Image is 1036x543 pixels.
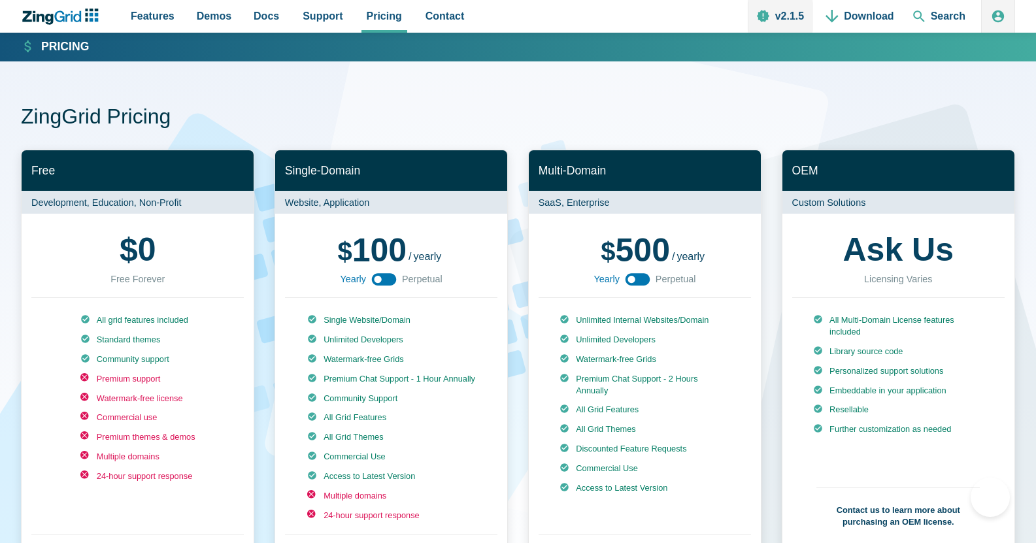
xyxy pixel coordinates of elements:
h2: Single-Domain [275,150,507,191]
li: Multiple domains [307,490,475,502]
div: Free Forever [110,271,165,287]
span: Contact [426,7,465,25]
li: Watermark-free Grids [307,354,475,365]
li: All Grid Themes [307,431,475,443]
span: Perpetual [402,271,443,287]
li: 24-hour support response [80,470,195,482]
li: 24-hour support response [307,510,475,521]
li: Access to Latest Version [560,482,729,494]
li: Resellable [813,404,983,416]
li: All Grid Features [307,412,475,423]
p: Contact us to learn more about purchasing an OEM license. [816,487,980,528]
li: Further customization as needed [813,423,983,435]
li: Unlimited Developers [560,334,729,346]
li: Commercial Use [560,463,729,474]
span: Pricing [367,7,402,25]
span: Demos [197,7,231,25]
li: Standard themes [80,334,195,346]
span: / [672,252,675,262]
li: Premium themes & demos [80,431,195,443]
li: Premium Chat Support - 1 Hour Annually [307,373,475,385]
strong: Ask Us [843,233,954,266]
li: Community support [80,354,195,365]
span: Features [131,7,175,25]
div: Licensing Varies [864,271,933,287]
p: Development, Education, Non-Profit [22,191,254,214]
p: Custom Solutions [782,191,1014,214]
span: 500 [601,232,670,269]
span: yearly [414,251,442,262]
li: Access to Latest Version [307,470,475,482]
strong: 0 [120,233,156,266]
li: Watermark-free license [80,393,195,404]
a: ZingChart Logo. Click to return to the homepage [21,8,105,25]
li: Premium support [80,373,195,385]
li: Unlimited Developers [307,334,475,346]
li: Library source code [813,346,983,357]
li: Multiple domains [80,451,195,463]
span: Support [303,7,343,25]
p: SaaS, Enterprise [529,191,761,214]
li: All grid features included [80,314,195,326]
li: Watermark-free Grids [560,354,729,365]
li: Personalized support solutions [813,365,983,377]
li: Commercial Use [307,451,475,463]
li: Community Support [307,393,475,404]
li: Commercial use [80,412,195,423]
p: Website, Application [275,191,507,214]
h2: OEM [782,150,1014,191]
span: Docs [254,7,279,25]
span: $ [120,233,138,266]
a: Pricing [22,39,89,55]
h2: Multi-Domain [529,150,761,191]
iframe: Toggle Customer Support [971,478,1010,517]
span: / [409,252,411,262]
li: Discounted Feature Requests [560,443,729,455]
span: Yearly [341,271,366,287]
span: 100 [337,232,407,269]
li: All Multi-Domain License features included [813,314,983,338]
li: Premium Chat Support - 2 Hours Annually [560,373,729,397]
h2: Free [22,150,254,191]
li: All Grid Features [560,404,729,416]
strong: Pricing [41,41,89,53]
span: Perpetual [656,271,696,287]
li: All Grid Themes [560,423,729,435]
li: Embeddable in your application [813,385,983,397]
li: Unlimited Internal Websites/Domain [560,314,729,326]
h1: ZingGrid Pricing [21,103,1015,133]
span: yearly [677,251,705,262]
li: Single Website/Domain [307,314,475,326]
span: Yearly [593,271,619,287]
